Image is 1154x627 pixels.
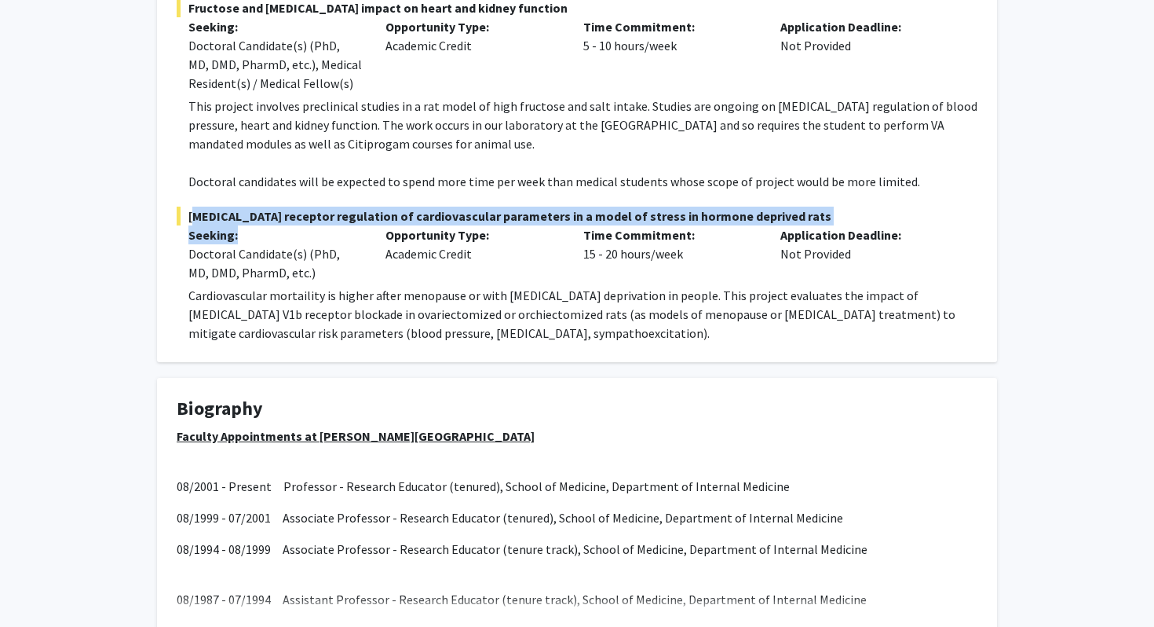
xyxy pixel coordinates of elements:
div: Doctoral Candidate(s) (PhD, MD, DMD, PharmD, etc.), Medical Resident(s) / Medical Fellow(s) [188,36,362,93]
p: Opportunity Type: [385,225,559,244]
p: Cardiovascular mortaility is higher after menopause or with [MEDICAL_DATA] deprivation in people.... [188,286,977,343]
p: 08/1994 - 08/1999 Associate Professor - Research Educator (tenure track), School of Medicine, Dep... [177,540,977,577]
p: Application Deadline: [780,17,954,36]
p: Opportunity Type: [385,17,559,36]
div: Not Provided [769,17,966,93]
p: Time Commitment: [583,17,757,36]
p: This project involves preclinical studies in a rat model of high fructose and salt intake. Studie... [188,97,977,153]
h4: Biography [177,398,977,420]
p: Seeking: [188,17,362,36]
div: 15 - 20 hours/week [572,225,769,282]
iframe: Chat [12,556,67,615]
span: [MEDICAL_DATA] receptor regulation of cardiovascular parameters in a model of stress in hormone d... [177,207,977,225]
div: 5 - 10 hours/week [572,17,769,93]
strong: Faculty Appointments at [PERSON_NAME][GEOGRAPHIC_DATA] [177,428,535,444]
p: 08/1999 - 07/2001 Associate Professor - Research Educator (tenured), School of Medicine, Departme... [177,508,977,527]
p: Seeking: [188,225,362,244]
div: Not Provided [769,225,966,282]
div: Doctoral Candidate(s) (PhD, MD, DMD, PharmD, etc.) [188,244,362,282]
p: Doctoral candidates will be expected to spend more time per week than medical students whose scop... [188,172,977,191]
p: Time Commitment: [583,225,757,244]
div: Academic Credit [374,17,571,93]
p: 08/2001 - Present Professor - Research Educator (tenured), School of Medicine, Department of Inte... [177,458,977,496]
div: Academic Credit [374,225,571,282]
p: Application Deadline: [780,225,954,244]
